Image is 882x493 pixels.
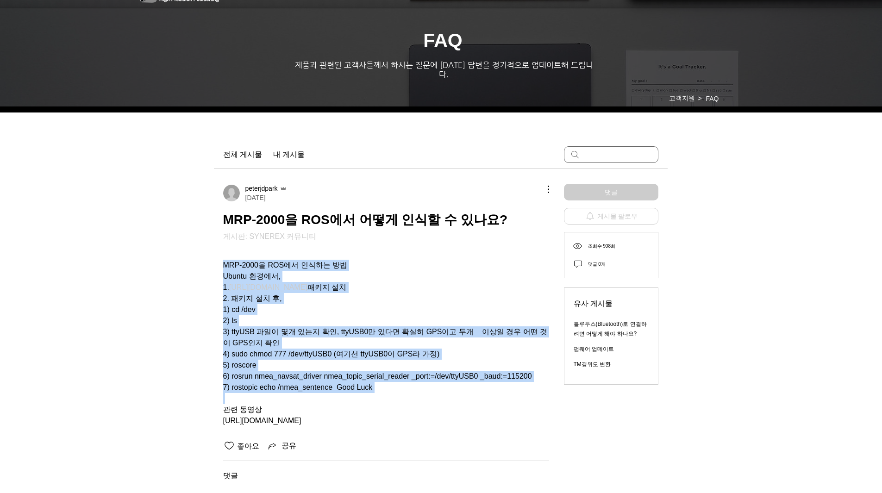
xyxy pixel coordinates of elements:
iframe: Wix Chat [711,201,882,493]
span: 댓글 [223,472,549,480]
span: 1) cd /dev [223,306,256,313]
div: 댓글 0개 [588,260,615,268]
a: 펌웨어 업데이트 [574,346,614,352]
span: 패키지 설치 [307,283,346,291]
a: [URL][DOMAIN_NAME] [229,283,307,291]
button: 댓글 [564,184,658,200]
span: 댓글 [605,187,618,197]
button: 좋아요 아이콘 표시 해제됨 [223,440,235,451]
span: 공유 [281,441,296,451]
span: MRP-2000을 ROS에서 어떻게 인식할 수 있나요? [223,212,508,227]
span: 유사 게시물 [574,297,649,310]
svg: 운영자 [280,185,287,192]
span: 좋아요 [235,442,259,450]
a: 블루투스(Bluetooth)로 연결하려면 어떻게 해야 하나요? [574,321,647,337]
span: 4) sudo chmod 777 /dev/ttyUSB0 (여기선 ttyUSB0이 GPS라 가정) [223,350,440,358]
span: 관련 동영상 [223,406,262,413]
button: 게시물 팔로우 [564,208,658,225]
a: peterjdpark운영자[DATE] [223,184,287,202]
span: 5) roscore [223,361,256,369]
span: 2) ls [223,317,237,325]
a: 게시판: SYNEREX 커뮤니티 [223,232,317,240]
span: 게시물 팔로우 [597,213,638,220]
span: 7) rostopic echo /nmea_sentence Good Luck [223,383,373,391]
span: 3) ttyUSB 파일이 몇개 있는지 확인, ttyUSB0만 있다면 확실히 GPS이고 두개 이상일 경우 어떤 것이 GPS인지 확인 [223,328,548,347]
div: 조회수 908회 [588,242,615,250]
span: 2. 패키지 설치 후, [223,294,282,302]
span: 1. [223,283,229,291]
span: [DATE] [245,193,266,202]
button: 추가 작업 [538,184,549,195]
span: Ubuntu 환경에서, [223,272,281,280]
span: peterjdpark [245,184,278,193]
span: MRP-2000을 ROS에서 인식하는 방법 [223,261,347,269]
a: TM경위도 변환 [574,361,611,368]
a: 내 게시물 [273,149,305,160]
span: [URL][DOMAIN_NAME] [223,417,301,424]
a: 전체 게시물 [223,149,262,160]
button: Share via link [267,440,296,451]
span: 6) rosrun nmea_navsat_driver nmea_topic_serial_reader _port:=/dev/ttyUSB0 _baud:=115200 [223,372,532,380]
